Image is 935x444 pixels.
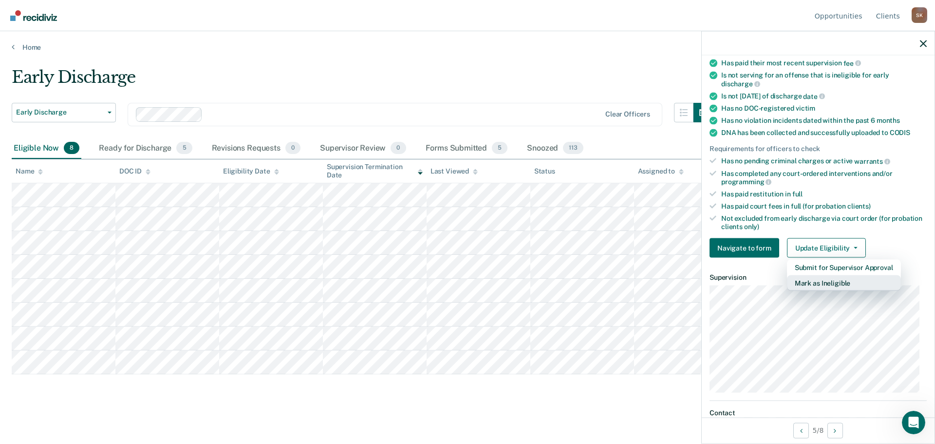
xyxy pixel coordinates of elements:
div: Has no violation incidents dated within the past 6 [721,116,927,125]
span: 0 [391,142,406,154]
div: Early Discharge [12,67,713,95]
div: Has no DOC-registered [721,104,927,113]
div: Supervision Termination Date [327,163,423,179]
span: fee [843,59,861,67]
button: Mark as Ineligible [787,275,901,291]
div: Has paid court fees in full (for probation [721,202,927,210]
div: Is not [DATE] of discharge [721,92,927,100]
div: Is not serving for an offense that is ineligible for early [721,71,927,88]
div: Has paid restitution in [721,190,927,198]
a: Navigate to form link [710,238,783,258]
div: Snoozed [525,138,585,159]
span: date [803,92,824,100]
span: warrants [854,157,890,165]
button: Next Opportunity [827,423,843,438]
a: Home [12,43,923,52]
iframe: Intercom live chat [902,411,925,434]
div: Supervisor Review [318,138,408,159]
div: Clear officers [605,110,650,118]
span: victim [796,104,815,112]
div: Has no pending criminal charges or active [721,157,927,166]
div: Has paid their most recent supervision [721,58,927,67]
span: months [877,116,900,124]
span: clients) [847,202,871,210]
button: Previous Opportunity [793,423,809,438]
div: Not excluded from early discharge via court order (for probation clients [721,214,927,231]
span: programming [721,178,771,186]
span: Early Discharge [16,108,104,116]
button: Profile dropdown button [912,7,927,23]
div: DNA has been collected and successfully uploaded to [721,129,927,137]
button: Submit for Supervisor Approval [787,260,901,275]
div: Forms Submitted [424,138,510,159]
button: Update Eligibility [787,238,866,258]
div: Revisions Requests [210,138,302,159]
dt: Contact [710,408,927,417]
span: 5 [176,142,192,154]
div: Assigned to [638,167,684,175]
div: Status [534,167,555,175]
span: 0 [285,142,300,154]
span: CODIS [890,129,910,136]
dt: Supervision [710,273,927,282]
button: Navigate to form [710,238,779,258]
div: Requirements for officers to check [710,145,927,153]
div: Last Viewed [430,167,478,175]
span: 113 [563,142,583,154]
span: discharge [721,79,760,87]
div: Eligibility Date [223,167,279,175]
div: DOC ID [119,167,150,175]
div: Name [16,167,43,175]
span: 5 [492,142,507,154]
div: 5 / 8 [702,417,935,443]
div: S K [912,7,927,23]
span: only) [744,222,759,230]
div: Eligible Now [12,138,81,159]
span: full [792,190,803,198]
img: Recidiviz [10,10,57,21]
div: Dropdown Menu [787,260,901,291]
div: Has completed any court-ordered interventions and/or [721,169,927,186]
div: Ready for Discharge [97,138,194,159]
span: 8 [64,142,79,154]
